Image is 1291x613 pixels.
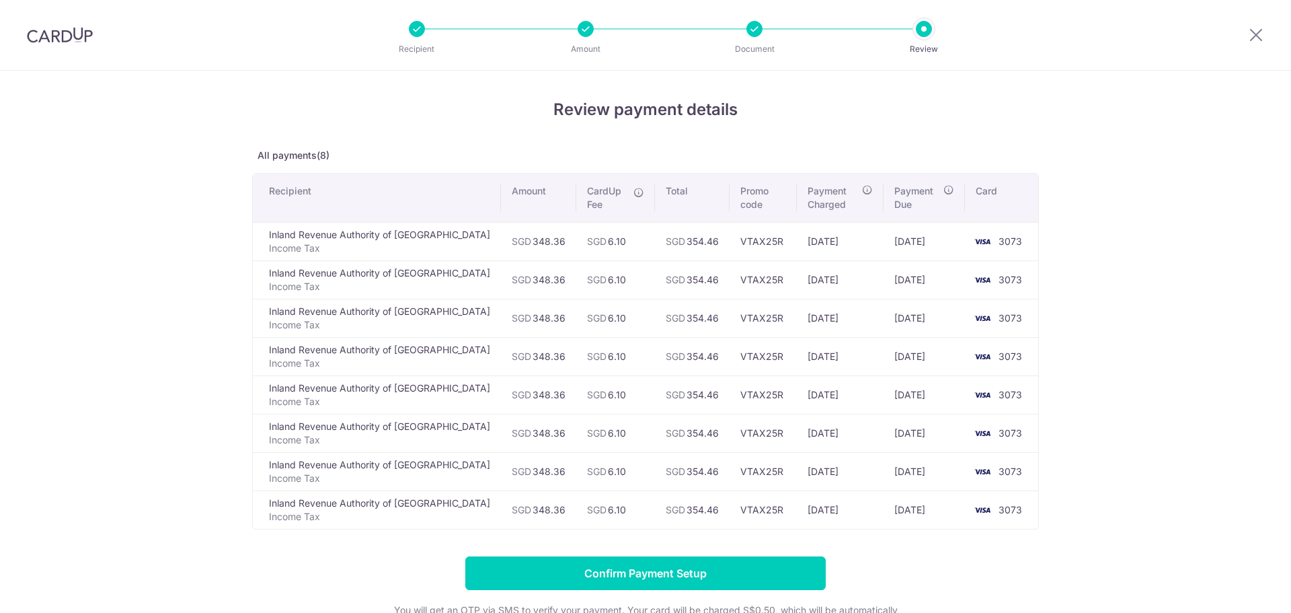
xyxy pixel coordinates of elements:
[587,312,607,324] span: SGD
[730,491,797,529] td: VTAX25R
[999,504,1022,515] span: 3073
[269,472,490,485] p: Income Tax
[536,42,635,56] p: Amount
[730,452,797,491] td: VTAX25R
[269,318,490,332] p: Income Tax
[884,491,965,529] td: [DATE]
[501,491,576,529] td: 348.36
[655,222,730,260] td: 354.46
[655,375,730,414] td: 354.46
[576,491,655,529] td: 6.10
[252,149,1039,162] p: All payments(8)
[666,466,685,477] span: SGD
[999,427,1022,439] span: 3073
[512,504,531,515] span: SGD
[730,414,797,452] td: VTAX25R
[501,375,576,414] td: 348.36
[655,174,730,222] th: Total
[576,260,655,299] td: 6.10
[730,375,797,414] td: VTAX25R
[666,351,685,362] span: SGD
[253,337,501,375] td: Inland Revenue Authority of [GEOGRAPHIC_DATA]
[884,337,965,375] td: [DATE]
[512,236,531,247] span: SGD
[655,452,730,491] td: 354.46
[797,337,884,375] td: [DATE]
[253,299,501,337] td: Inland Revenue Authority of [GEOGRAPHIC_DATA]
[797,375,884,414] td: [DATE]
[666,427,685,439] span: SGD
[969,272,996,288] img: <span class="translation_missing" title="translation missing: en.account_steps.new_confirm_form.b...
[501,337,576,375] td: 348.36
[576,337,655,375] td: 6.10
[730,299,797,337] td: VTAX25R
[969,425,996,441] img: <span class="translation_missing" title="translation missing: en.account_steps.new_confirm_form.b...
[587,504,607,515] span: SGD
[999,312,1022,324] span: 3073
[666,236,685,247] span: SGD
[512,351,531,362] span: SGD
[969,233,996,250] img: <span class="translation_missing" title="translation missing: en.account_steps.new_confirm_form.b...
[797,222,884,260] td: [DATE]
[797,414,884,452] td: [DATE]
[655,299,730,337] td: 354.46
[576,375,655,414] td: 6.10
[730,174,797,222] th: Promo code
[587,389,607,400] span: SGD
[666,274,685,285] span: SGD
[666,504,685,515] span: SGD
[655,491,730,529] td: 354.46
[269,357,490,370] p: Income Tax
[965,174,1038,222] th: Card
[587,274,607,285] span: SGD
[576,299,655,337] td: 6.10
[501,452,576,491] td: 348.36
[253,260,501,299] td: Inland Revenue Authority of [GEOGRAPHIC_DATA]
[969,464,996,480] img: <span class="translation_missing" title="translation missing: en.account_steps.new_confirm_form.b...
[587,351,607,362] span: SGD
[730,222,797,260] td: VTAX25R
[884,260,965,299] td: [DATE]
[512,274,531,285] span: SGD
[501,222,576,260] td: 348.36
[655,414,730,452] td: 354.46
[808,184,858,211] span: Payment Charged
[969,502,996,518] img: <span class="translation_missing" title="translation missing: en.account_steps.new_confirm_form.b...
[999,466,1022,477] span: 3073
[512,427,531,439] span: SGD
[587,236,607,247] span: SGD
[730,260,797,299] td: VTAX25R
[269,433,490,447] p: Income Tax
[666,389,685,400] span: SGD
[27,27,93,43] img: CardUp
[501,299,576,337] td: 348.36
[269,280,490,293] p: Income Tax
[587,466,607,477] span: SGD
[512,466,531,477] span: SGD
[797,491,884,529] td: [DATE]
[884,222,965,260] td: [DATE]
[501,174,576,222] th: Amount
[884,375,965,414] td: [DATE]
[666,312,685,324] span: SGD
[884,299,965,337] td: [DATE]
[576,452,655,491] td: 6.10
[465,556,826,590] input: Confirm Payment Setup
[999,274,1022,285] span: 3073
[655,260,730,299] td: 354.46
[512,312,531,324] span: SGD
[512,389,531,400] span: SGD
[253,491,501,529] td: Inland Revenue Authority of [GEOGRAPHIC_DATA]
[999,236,1022,247] span: 3073
[501,414,576,452] td: 348.36
[367,42,467,56] p: Recipient
[969,310,996,326] img: <span class="translation_missing" title="translation missing: en.account_steps.new_confirm_form.b...
[269,510,490,524] p: Income Tax
[253,414,501,452] td: Inland Revenue Authority of [GEOGRAPHIC_DATA]
[797,260,884,299] td: [DATE]
[253,452,501,491] td: Inland Revenue Authority of [GEOGRAPHIC_DATA]
[969,349,996,365] img: <span class="translation_missing" title="translation missing: en.account_steps.new_confirm_form.b...
[501,260,576,299] td: 348.36
[253,174,501,222] th: Recipient
[587,427,607,439] span: SGD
